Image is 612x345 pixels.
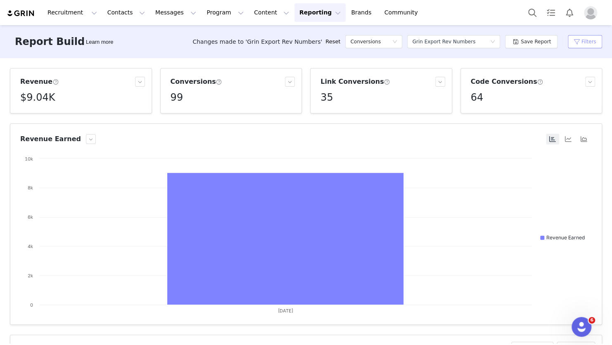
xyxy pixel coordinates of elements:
iframe: Intercom live chat [572,317,591,337]
span: 6 [588,317,595,324]
text: 2k [28,273,33,279]
i: icon: down [392,39,397,45]
h5: Conversions [350,35,381,48]
text: Revenue Earned [546,234,585,241]
text: 6k [28,214,33,220]
button: Notifications [560,3,579,22]
a: Community [380,3,427,22]
h5: $9.04K [20,90,55,105]
button: Search [523,3,541,22]
a: Reset [325,38,340,46]
i: icon: down [490,39,495,45]
h3: Revenue [20,77,59,87]
h3: Revenue Earned [20,134,81,144]
button: Contacts [102,3,150,22]
button: Content [249,3,294,22]
text: 10k [25,156,33,162]
a: Brands [346,3,379,22]
button: Filters [568,35,602,48]
h5: 99 [171,90,183,105]
button: Profile [579,6,605,19]
h3: Code Conversions [471,77,543,87]
img: grin logo [7,9,36,17]
button: Recruitment [43,3,102,22]
button: Program [202,3,249,22]
h3: Conversions [171,77,222,87]
h3: Report Builder [15,34,96,49]
button: Save Report [505,35,557,48]
h5: 64 [471,90,484,105]
span: Changes made to 'Grin Export Rev Numbers' [192,38,322,46]
button: Reporting [294,3,346,22]
text: 8k [28,185,33,191]
button: Messages [150,3,201,22]
div: Tooltip anchor [84,38,115,46]
text: 0 [30,302,33,308]
h5: 35 [320,90,333,105]
a: Tasks [542,3,560,22]
text: [DATE] [278,308,293,314]
text: 4k [28,243,33,249]
h3: Link Conversions [320,77,390,87]
img: placeholder-profile.jpg [584,6,597,19]
div: Grin Export Rev Numbers [412,35,475,48]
